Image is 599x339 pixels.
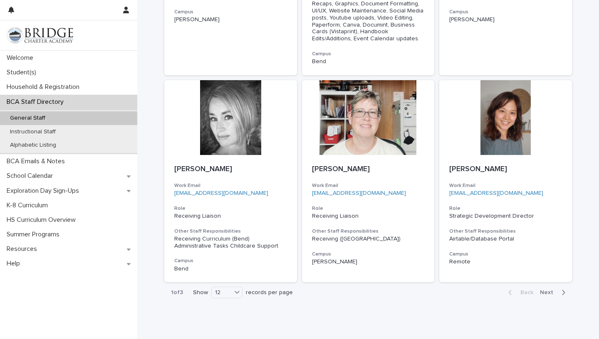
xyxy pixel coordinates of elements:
h3: Other Staff Responsibilities [449,228,562,235]
p: [PERSON_NAME] [449,16,562,23]
h3: Role [174,205,287,212]
a: [EMAIL_ADDRESS][DOMAIN_NAME] [174,190,268,196]
a: [EMAIL_ADDRESS][DOMAIN_NAME] [312,190,406,196]
p: [PERSON_NAME] [174,16,287,23]
p: HS Curriculum Overview [3,216,82,224]
h3: Campus [312,51,425,57]
p: Student(s) [3,69,43,76]
a: [EMAIL_ADDRESS][DOMAIN_NAME] [449,190,543,196]
h3: Role [449,205,562,212]
button: Next [537,289,572,296]
p: Receiving Liaison [312,213,425,220]
p: Bend [174,265,287,273]
p: records per page [246,289,293,296]
p: Resources [3,245,44,253]
h3: Campus [174,9,287,15]
button: Back [502,289,537,296]
p: Instructional Staff [3,128,62,135]
p: Show [193,289,208,296]
a: [PERSON_NAME]Work Email[EMAIL_ADDRESS][DOMAIN_NAME]RoleStrategic Development DirectorOther Staff ... [439,80,572,282]
h3: Campus [449,251,562,258]
h3: Other Staff Responsibilities [174,228,287,235]
p: [PERSON_NAME] [449,165,562,174]
a: [PERSON_NAME]Work Email[EMAIL_ADDRESS][DOMAIN_NAME]RoleReceiving LiaisonOther Staff Responsibilit... [302,80,435,282]
p: School Calendar [3,172,59,180]
h3: Role [312,205,425,212]
h3: Other Staff Responsibilities [312,228,425,235]
h3: Work Email [449,182,562,189]
p: BCA Staff Directory [3,98,70,106]
div: Receiving Curriculum (Bend) Administrative Tasks Childcare Support [174,236,287,250]
p: 1 of 3 [164,282,190,303]
p: Welcome [3,54,40,62]
p: Bend [312,58,425,65]
p: Remote [449,258,562,265]
span: Back [515,290,533,295]
p: General Staff [3,115,52,122]
p: Alphabetic Listing [3,142,63,149]
p: [PERSON_NAME] [312,258,425,265]
p: [PERSON_NAME] [174,165,287,174]
p: Strategic Development Director [449,213,562,220]
div: Airtable/Database Portal [449,236,562,243]
h3: Work Email [312,182,425,189]
p: Household & Registration [3,83,86,91]
h3: Campus [312,251,425,258]
p: Exploration Day Sign-Ups [3,187,86,195]
h3: Campus [449,9,562,15]
img: V1C1m3IdTEidaUdm9Hs0 [7,27,73,44]
div: Receiving ([GEOGRAPHIC_DATA]) [312,236,425,243]
h3: Campus [174,258,287,264]
div: 12 [212,288,232,297]
p: K-8 Curriculum [3,201,54,209]
p: Receiving Liaison [174,213,287,220]
a: [PERSON_NAME]Work Email[EMAIL_ADDRESS][DOMAIN_NAME]RoleReceiving LiaisonOther Staff Responsibilit... [164,80,297,282]
span: Next [540,290,558,295]
p: [PERSON_NAME] [312,165,425,174]
h3: Work Email [174,182,287,189]
p: BCA Emails & Notes [3,157,72,165]
p: Help [3,260,27,268]
p: Summer Programs [3,231,66,238]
